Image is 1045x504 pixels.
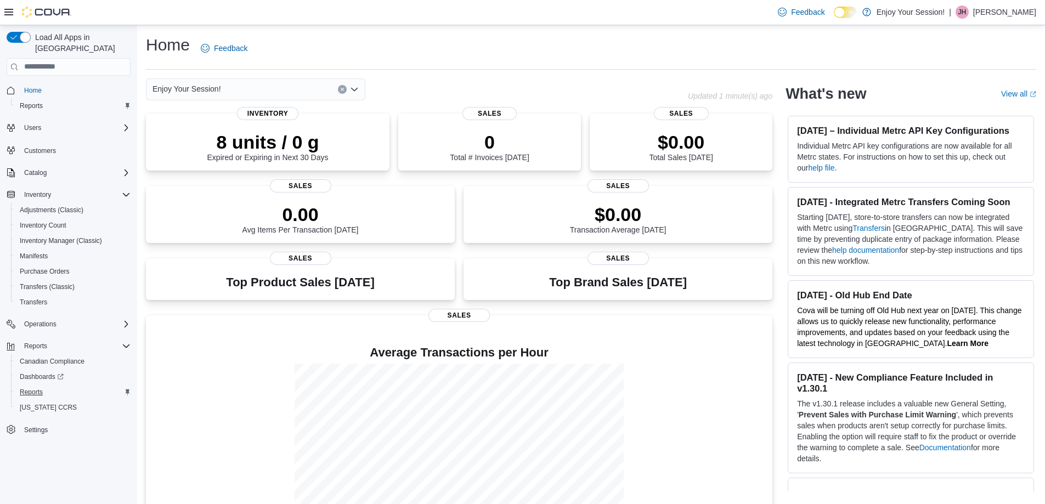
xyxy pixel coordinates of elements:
a: Transfers [15,296,52,309]
p: Starting [DATE], store-to-store transfers can now be integrated with Metrc using in [GEOGRAPHIC_D... [797,212,1025,267]
button: Inventory [2,187,135,202]
a: Reports [15,386,47,399]
span: Washington CCRS [15,401,131,414]
span: Customers [24,146,56,155]
span: Manifests [20,252,48,261]
span: Reports [15,99,131,112]
span: Inventory Count [20,221,66,230]
svg: External link [1030,91,1036,98]
span: Purchase Orders [20,267,70,276]
a: [US_STATE] CCRS [15,401,81,414]
span: Users [20,121,131,134]
strong: Prevent Sales with Purchase Limit Warning [799,410,956,419]
div: Expired or Expiring in Next 30 Days [207,131,329,162]
button: Operations [20,318,61,331]
h3: Top Brand Sales [DATE] [549,276,687,289]
span: Canadian Compliance [15,355,131,368]
span: Sales [428,309,490,322]
button: Reports [2,338,135,354]
button: Home [2,82,135,98]
a: Inventory Count [15,219,71,232]
h2: What's new [786,85,866,103]
button: Catalog [2,165,135,180]
span: Inventory Count [15,219,131,232]
span: Cova will be turning off Old Hub next year on [DATE]. This change allows us to quickly release ne... [797,306,1021,348]
div: Jason Hamilton [956,5,969,19]
span: Purchase Orders [15,265,131,278]
p: The v1.30.1 release includes a valuable new General Setting, ' ', which prevents sales when produ... [797,398,1025,464]
a: Adjustments (Classic) [15,203,88,217]
p: Updated 1 minute(s) ago [688,92,772,100]
span: Manifests [15,250,131,263]
span: Home [20,83,131,97]
p: 8 units / 0 g [207,131,329,153]
span: Inventory [20,188,131,201]
button: Reports [11,384,135,400]
span: Operations [20,318,131,331]
button: Manifests [11,248,135,264]
button: [US_STATE] CCRS [11,400,135,415]
a: Customers [20,144,60,157]
a: help documentation [832,246,899,254]
span: Home [24,86,42,95]
span: Reports [20,339,131,353]
p: 0 [450,131,529,153]
a: Purchase Orders [15,265,74,278]
button: Inventory [20,188,55,201]
strong: Learn More [947,339,988,348]
nav: Complex example [7,78,131,466]
span: Adjustments (Classic) [15,203,131,217]
span: Sales [270,252,331,265]
span: Transfers (Classic) [20,282,75,291]
span: Dashboards [15,370,131,383]
span: Sales [588,252,649,265]
a: Settings [20,423,52,437]
h1: Home [146,34,190,56]
a: Documentation [919,443,971,452]
p: $0.00 [649,131,713,153]
span: Canadian Compliance [20,357,84,366]
div: Transaction Average [DATE] [570,203,666,234]
p: [PERSON_NAME] [973,5,1036,19]
button: Open list of options [350,85,359,94]
button: Users [20,121,46,134]
span: Feedback [214,43,247,54]
button: Settings [2,422,135,438]
span: Reports [20,388,43,397]
span: Inventory [24,190,51,199]
div: Total Sales [DATE] [649,131,713,162]
span: [US_STATE] CCRS [20,403,77,412]
img: Cova [22,7,71,18]
button: Inventory Manager (Classic) [11,233,135,248]
h3: [DATE] – Individual Metrc API Key Configurations [797,125,1025,136]
a: View allExternal link [1001,89,1036,98]
a: Transfers [852,224,885,233]
button: Users [2,120,135,135]
a: help file [808,163,834,172]
a: Manifests [15,250,52,263]
span: Enjoy Your Session! [152,82,221,95]
a: Home [20,84,46,97]
a: Transfers (Classic) [15,280,79,293]
a: Inventory Manager (Classic) [15,234,106,247]
h3: [DATE] - Integrated Metrc Transfers Coming Soon [797,196,1025,207]
span: Adjustments (Classic) [20,206,83,214]
button: Canadian Compliance [11,354,135,369]
p: Enjoy Your Session! [877,5,945,19]
p: 0.00 [242,203,359,225]
span: Load All Apps in [GEOGRAPHIC_DATA] [31,32,131,54]
span: Sales [462,107,517,120]
a: Reports [15,99,47,112]
span: Sales [654,107,709,120]
button: Adjustments (Classic) [11,202,135,218]
span: Customers [20,143,131,157]
p: Individual Metrc API key configurations are now available for all Metrc states. For instructions ... [797,140,1025,173]
button: Reports [11,98,135,114]
span: Users [24,123,41,132]
button: Purchase Orders [11,264,135,279]
span: Settings [20,423,131,437]
span: Settings [24,426,48,434]
span: Reports [24,342,47,350]
span: Dashboards [20,372,64,381]
span: JH [958,5,967,19]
